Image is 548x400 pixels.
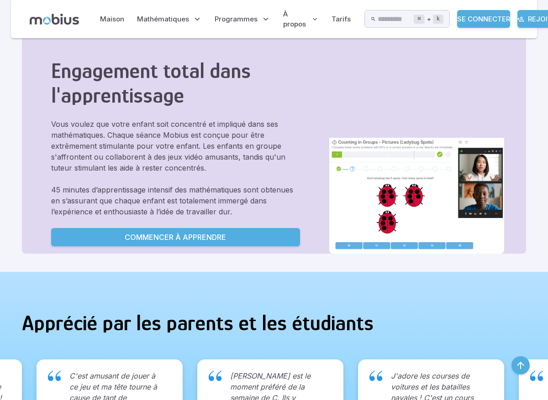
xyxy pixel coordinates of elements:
kbd: ⌘ [414,15,424,24]
font: Tarifs [332,15,351,23]
font: Se connecter [457,15,510,23]
img: Engagement total dans l'apprentissage [329,51,504,254]
font: Mathématiques [137,15,189,23]
font: À propos [283,10,306,28]
a: Commencer à apprendre [51,228,300,246]
font: Apprécié par les parents et les étudiants [22,311,374,335]
font: Engagement total dans l'apprentissage [51,58,251,108]
font: Maison [100,15,124,23]
font: Programmes [215,15,258,23]
a: Se connecter [457,10,510,28]
a: Tarifs [329,9,353,30]
font: + [427,15,431,23]
font: 45 minutes d’apprentissage intensif des mathématiques sont obtenues en s’assurant que chaque enfa... [51,185,293,216]
kbd: k [433,15,443,24]
a: Maison [97,9,127,30]
font: Vous voulez que votre enfant soit concentré et impliqué dans ses mathématiques. Chaque séance Mob... [51,119,285,172]
font: Commencer à apprendre [125,233,226,242]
